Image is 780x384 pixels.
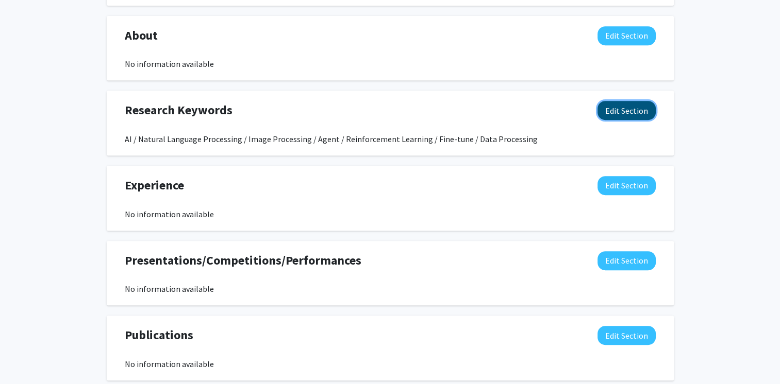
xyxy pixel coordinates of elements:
iframe: Chat [8,338,44,376]
span: About [125,26,158,45]
button: Edit Research Keywords [598,101,656,120]
span: Experience [125,176,184,195]
button: Edit Publications [598,326,656,345]
button: Edit Presentations/Competitions/Performances [598,251,656,270]
div: AI / Natural Language Processing / Image Processing / Agent / Reinforcement Learning / Fine-tune ... [125,133,656,145]
div: No information available [125,283,656,295]
button: Edit Experience [598,176,656,195]
div: No information available [125,208,656,220]
span: Research Keywords [125,101,233,119]
span: Presentations/Competitions/Performances [125,251,361,270]
div: No information available [125,358,656,370]
div: No information available [125,58,656,70]
span: Publications [125,326,193,344]
button: Edit About [598,26,656,45]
